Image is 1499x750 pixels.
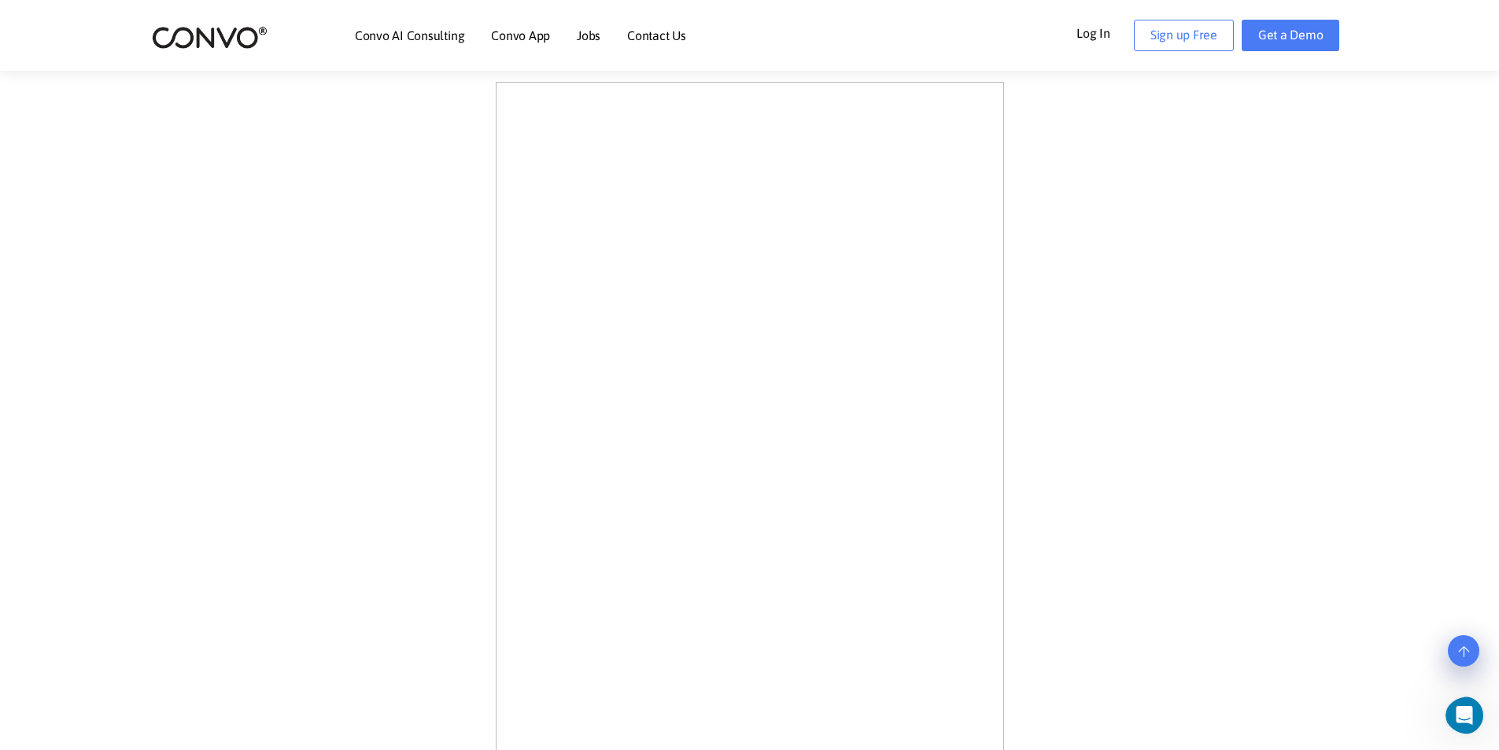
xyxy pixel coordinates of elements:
a: Jobs [577,29,600,42]
a: Contact Us [627,29,686,42]
img: logo_2.png [152,25,268,50]
a: Sign up Free [1134,20,1234,51]
iframe: Intercom live chat [1445,696,1494,734]
a: Convo App [491,29,550,42]
a: Convo AI Consulting [355,29,464,42]
a: Log In [1076,20,1134,45]
a: Get a Demo [1242,20,1340,51]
